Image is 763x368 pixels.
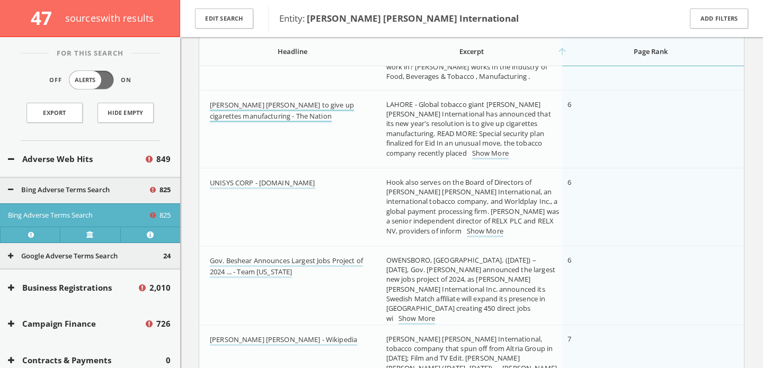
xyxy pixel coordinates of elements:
button: Bing Adverse Terms Search [8,210,148,221]
span: 6 [567,255,571,265]
span: 6 [567,177,571,187]
a: [PERSON_NAME] [PERSON_NAME] to give up cigarettes manufacturing - The Nation [210,100,354,122]
a: [PERSON_NAME] [PERSON_NAME] - Wikipedia [210,335,357,346]
span: 726 [156,318,171,330]
font: Excerpt [459,47,484,56]
span: LAHORE - Global tobacco giant [PERSON_NAME] [PERSON_NAME] International has announced that its ne... [386,100,551,158]
a: Show More [472,148,509,159]
span: 47 [31,5,61,30]
a: Show More [398,313,435,325]
span: 6 [567,100,571,109]
span: OWENSBORO, [GEOGRAPHIC_DATA]. ([DATE]) – [DATE], Gov. [PERSON_NAME] announced the largest new job... [386,255,555,323]
span: [PERSON_NAME] latest job experience is Supervisor, Digital Trade at [PERSON_NAME] [PERSON_NAME] I... [386,33,554,81]
a: Verify at source [60,227,120,243]
button: Adverse Web Hits [8,153,144,165]
button: Add Filters [690,8,748,29]
span: 849 [156,153,171,165]
span: source s with results [65,12,154,24]
button: Bing Adverse Terms Search [8,185,148,195]
button: Contracts & Payments [8,354,166,366]
span: Entity: [279,12,519,24]
span: 2,010 [149,282,171,294]
span: Hook also serves on the Board of Directors of [PERSON_NAME] [PERSON_NAME] International, an inter... [386,177,559,236]
a: Show More [467,226,503,237]
span: Off [49,76,62,85]
button: Campaign Finance [8,318,144,330]
span: For This Search [49,48,131,59]
a: Export [26,103,83,123]
span: 0 [166,354,171,366]
a: Gov. Beshear Announces Largest Jobs Project of 2024 ... - Team [US_STATE] [210,256,363,278]
font: arrow_upward [557,46,567,57]
button: Business Registrations [8,282,137,294]
span: 24 [163,251,171,262]
font: Headline [278,47,307,56]
button: Edit Search [195,8,253,29]
a: UNISYS CORP - [DOMAIN_NAME] [210,178,315,189]
font: 825 [159,210,171,220]
button: Hide Empty [97,103,154,123]
b: [PERSON_NAME] [PERSON_NAME] International [307,12,519,24]
font: Bing Adverse Terms Search [8,210,93,220]
span: 7 [567,334,571,344]
button: Google Adverse Terms Search [8,251,163,262]
font: Page Rank [634,47,668,56]
span: 825 [159,185,171,195]
span: On [121,76,131,85]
